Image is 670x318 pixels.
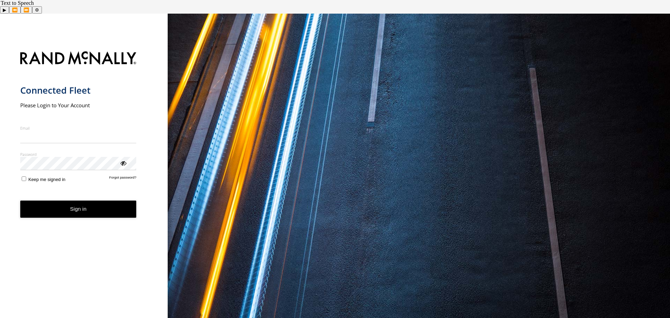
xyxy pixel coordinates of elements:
h1: Connected Fleet [20,85,137,96]
img: Rand McNally [20,50,137,68]
input: Keep me signed in [22,176,26,181]
span: Keep me signed in [28,177,65,182]
button: Previous [9,6,21,14]
button: Sign in [20,201,137,218]
label: Password [20,152,137,157]
div: ViewPassword [119,159,126,166]
button: Forward [21,6,32,14]
h2: Please Login to Your Account [20,102,137,109]
button: Settings [32,6,42,14]
label: Email [20,125,137,131]
a: Forgot password? [109,175,137,182]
